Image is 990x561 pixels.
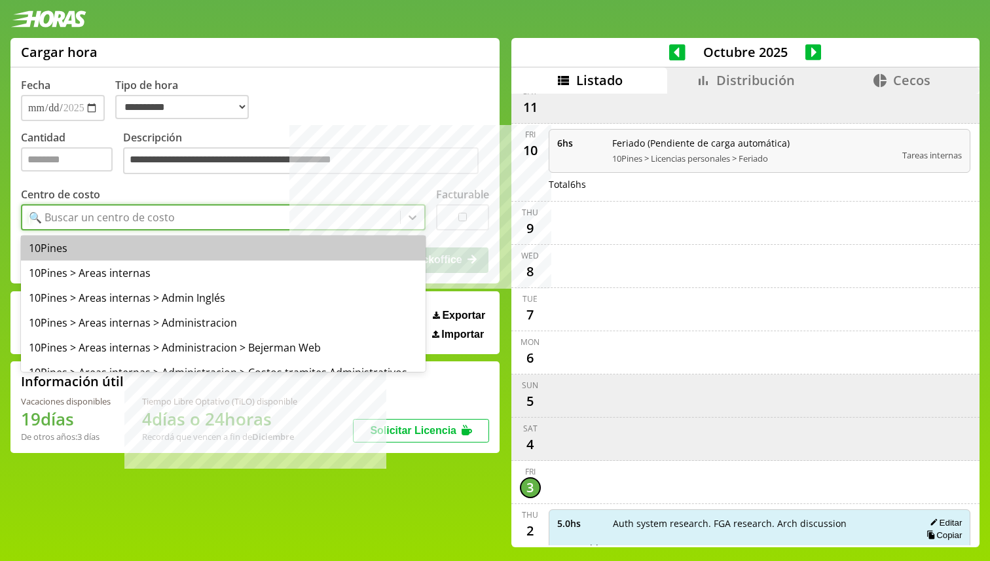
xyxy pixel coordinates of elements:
[576,71,623,89] span: Listado
[252,431,294,443] b: Diciembre
[613,517,907,530] span: Auth system research. FGA research. Arch discussion
[123,130,489,178] label: Descripción
[115,78,259,121] label: Tipo de hora
[370,425,456,436] span: Solicitar Licencia
[21,360,426,385] div: 10Pines > Areas internas > Administracion > Costos tramites Administrativos
[520,304,541,325] div: 7
[21,372,124,390] h2: Información útil
[21,130,123,178] label: Cantidad
[612,137,894,149] span: Feriado (Pendiente de carga automática)
[520,218,541,239] div: 9
[520,477,541,498] div: 3
[441,329,484,340] span: Importar
[436,187,489,202] label: Facturable
[29,210,175,225] div: 🔍 Buscar un centro de costo
[922,543,962,554] span: Desarrollo
[522,509,538,520] div: Thu
[21,395,111,407] div: Vacaciones disponibles
[525,466,536,477] div: Fri
[142,395,297,407] div: Tiempo Libre Optativo (TiLO) disponible
[521,336,540,348] div: Mon
[926,517,962,528] button: Editar
[520,520,541,541] div: 2
[10,10,86,27] img: logotipo
[522,207,538,218] div: Thu
[21,236,426,261] div: 10Pines
[521,250,539,261] div: Wed
[520,97,541,118] div: 11
[557,137,603,149] span: 6 hs
[520,434,541,455] div: 4
[522,293,538,304] div: Tue
[21,407,111,431] h1: 19 días
[353,419,489,443] button: Solicitar Licencia
[612,153,894,164] span: 10Pines > Licencias personales > Feriado
[123,147,479,175] textarea: Descripción
[893,71,930,89] span: Cecos
[21,147,113,172] input: Cantidad
[442,310,485,321] span: Exportar
[520,261,541,282] div: 8
[549,178,971,190] div: Total 6 hs
[21,285,426,310] div: 10Pines > Areas internas > Admin Inglés
[520,348,541,369] div: 6
[613,543,907,554] span: Proyectos > KitBash3D > CargoApp
[522,380,538,391] div: Sun
[21,187,100,202] label: Centro de costo
[429,309,489,322] button: Exportar
[21,335,426,360] div: 10Pines > Areas internas > Administracion > Bejerman Web
[557,542,604,554] span: Facturable
[21,310,426,335] div: 10Pines > Areas internas > Administracion
[716,71,795,89] span: Distribución
[902,149,962,161] span: Tareas internas
[21,78,50,92] label: Fecha
[923,530,962,541] button: Copiar
[686,43,805,61] span: Octubre 2025
[115,95,249,119] select: Tipo de hora
[21,261,426,285] div: 10Pines > Areas internas
[525,129,536,140] div: Fri
[523,423,538,434] div: Sat
[520,391,541,412] div: 5
[557,517,604,530] span: 5.0 hs
[21,43,98,61] h1: Cargar hora
[520,140,541,161] div: 10
[142,431,297,443] div: Recordá que vencen a fin de
[21,431,111,443] div: De otros años: 3 días
[511,94,980,545] div: scrollable content
[142,407,297,431] h1: 4 días o 24 horas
